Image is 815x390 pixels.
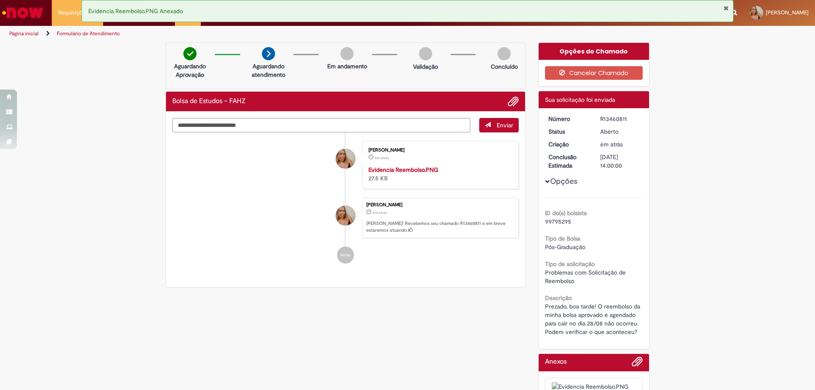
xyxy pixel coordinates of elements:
[169,62,211,79] p: Aguardando Aprovação
[600,115,640,123] div: R13460811
[545,209,587,217] b: ID do(a) bolsista
[479,118,519,132] button: Enviar
[248,62,289,79] p: Aguardando atendimento
[375,155,389,160] time: 29/08/2025 08:42:00
[366,220,514,233] p: [PERSON_NAME]! Recebemos seu chamado R13460811 e em breve estaremos atuando.
[172,118,470,132] textarea: Digite sua mensagem aqui...
[545,294,572,302] b: Descrição
[600,140,640,149] div: 29/08/2025 08:42:03
[373,210,387,215] time: 29/08/2025 08:42:03
[497,47,511,60] img: img-circle-grey.png
[545,96,615,104] span: Sua solicitação foi enviada
[545,235,580,242] b: Tipo de Bolsa
[172,98,246,105] h2: Bolsa de Estudos – FAHZ Histórico de tíquete
[413,62,438,71] p: Validação
[375,155,389,160] span: 6m atrás
[545,66,643,80] button: Cancelar Chamado
[545,303,642,336] span: Prezado, boa tarde! O reembolso da minha bolsa aprovado e agendado para cair no dia 28/08 não oco...
[183,47,197,60] img: check-circle-green.png
[600,140,623,148] span: 6m atrás
[545,218,571,225] span: 99795295
[340,47,354,60] img: img-circle-grey.png
[57,30,120,37] a: Formulário de Atendimento
[327,62,367,70] p: Em andamento
[542,127,594,136] dt: Status
[542,153,594,170] dt: Conclusão Estimada
[497,121,513,129] span: Enviar
[336,206,355,225] div: Francielle Karoline Alves Da Silva
[545,243,585,251] span: Pós-Graduação
[172,198,519,238] li: Francielle Karoline Alves Da Silva
[368,166,438,174] a: Evidencia Reembolso.PNG
[600,153,640,170] div: [DATE] 14:00:00
[419,47,432,60] img: img-circle-grey.png
[766,9,809,16] span: [PERSON_NAME]
[6,26,537,42] ul: Trilhas de página
[366,202,514,208] div: [PERSON_NAME]
[336,149,355,168] div: Francielle Karoline Alves Da Silva
[632,356,643,371] button: Adicionar anexos
[262,47,275,60] img: arrow-next.png
[1,4,45,21] img: ServiceNow
[723,5,729,11] button: Fechar Notificação
[508,96,519,107] button: Adicionar anexos
[545,358,567,366] h2: Anexos
[373,210,387,215] span: 6m atrás
[368,148,510,153] div: [PERSON_NAME]
[58,8,88,17] span: Requisições
[539,43,649,60] div: Opções do Chamado
[600,140,623,148] time: 29/08/2025 08:42:03
[9,30,39,37] a: Página inicial
[368,166,510,182] div: 27.5 KB
[542,140,594,149] dt: Criação
[600,127,640,136] div: Aberto
[545,260,595,268] b: Tipo de solicitação
[491,62,518,71] p: Concluído
[172,132,519,272] ul: Histórico de tíquete
[542,115,594,123] dt: Número
[88,7,183,15] span: Evidencia Reembolso.PNG Anexado
[545,269,627,285] span: Problemas com Solicitação de Reembolso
